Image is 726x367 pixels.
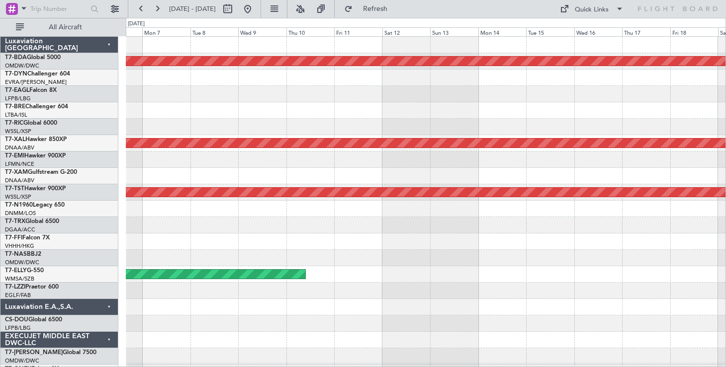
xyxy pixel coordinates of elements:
a: T7-ELLYG-550 [5,268,44,274]
span: T7-ELLY [5,268,27,274]
a: T7-[PERSON_NAME]Global 7500 [5,350,96,356]
input: Trip Number [30,1,88,16]
span: T7-NAS [5,251,27,257]
a: LTBA/ISL [5,111,27,119]
a: T7-BDAGlobal 5000 [5,55,61,61]
div: Fri 11 [334,27,382,36]
a: T7-BREChallenger 604 [5,104,68,110]
span: T7-EAGL [5,87,29,93]
a: WSSL/XSP [5,193,31,201]
span: T7-LZZI [5,284,25,290]
span: T7-DYN [5,71,27,77]
a: T7-FFIFalcon 7X [5,235,50,241]
a: T7-EAGLFalcon 8X [5,87,57,93]
a: T7-XAMGulfstream G-200 [5,169,77,175]
span: All Aircraft [26,24,105,31]
a: T7-N1960Legacy 650 [5,202,65,208]
div: Thu 17 [622,27,670,36]
a: WMSA/SZB [5,275,34,283]
div: Tue 8 [190,27,239,36]
a: LFPB/LBG [5,95,31,102]
a: T7-RICGlobal 6000 [5,120,57,126]
a: LFPB/LBG [5,324,31,332]
div: Mon 14 [478,27,527,36]
a: T7-NASBBJ2 [5,251,41,257]
button: Quick Links [555,1,629,17]
a: VHHH/HKG [5,242,34,250]
span: T7-RIC [5,120,23,126]
a: T7-XALHawker 850XP [5,137,67,143]
div: Sun 13 [430,27,478,36]
span: T7-BDA [5,55,27,61]
div: Sat 12 [382,27,431,36]
a: DNAA/ABV [5,177,34,184]
a: T7-EMIHawker 900XP [5,153,66,159]
div: Quick Links [575,5,609,15]
a: DNAA/ABV [5,144,34,151]
span: Refresh [355,5,396,12]
span: T7-N1960 [5,202,33,208]
a: CS-DOUGlobal 6500 [5,317,62,323]
span: T7-XAM [5,169,28,175]
button: All Aircraft [11,19,108,35]
a: OMDW/DWC [5,259,39,266]
div: Wed 9 [238,27,286,36]
span: [DATE] - [DATE] [169,4,216,13]
div: [DATE] [128,20,145,28]
a: DGAA/ACC [5,226,35,233]
span: T7-EMI [5,153,24,159]
span: T7-FFI [5,235,22,241]
span: T7-[PERSON_NAME] [5,350,63,356]
div: Mon 7 [142,27,190,36]
a: EGLF/FAB [5,292,31,299]
div: Thu 10 [286,27,335,36]
a: T7-TSTHawker 900XP [5,186,66,192]
a: WSSL/XSP [5,128,31,135]
span: CS-DOU [5,317,28,323]
a: DNMM/LOS [5,210,36,217]
a: T7-LZZIPraetor 600 [5,284,59,290]
a: T7-DYNChallenger 604 [5,71,70,77]
span: T7-BRE [5,104,25,110]
a: EVRA/[PERSON_NAME] [5,78,67,86]
span: T7-TRX [5,219,25,224]
div: Fri 18 [670,27,719,36]
button: Refresh [340,1,399,17]
span: T7-XAL [5,137,25,143]
a: OMDW/DWC [5,357,39,365]
span: T7-TST [5,186,24,192]
a: LFMN/NCE [5,160,34,168]
div: Wed 16 [574,27,623,36]
a: T7-TRXGlobal 6500 [5,219,59,224]
div: Tue 15 [526,27,574,36]
a: OMDW/DWC [5,62,39,70]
